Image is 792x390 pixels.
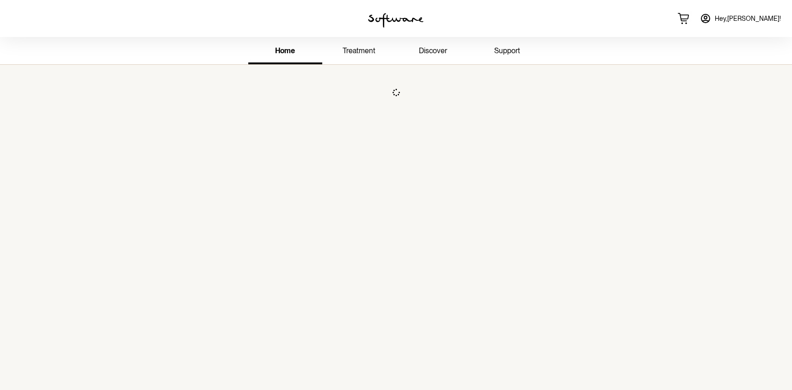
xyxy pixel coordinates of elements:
[322,39,396,64] a: treatment
[715,15,781,23] span: Hey, [PERSON_NAME] !
[248,39,322,64] a: home
[419,46,447,55] span: discover
[275,46,295,55] span: home
[368,13,424,28] img: software logo
[494,46,520,55] span: support
[694,7,786,30] a: Hey,[PERSON_NAME]!
[470,39,544,64] a: support
[396,39,470,64] a: discover
[343,46,375,55] span: treatment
